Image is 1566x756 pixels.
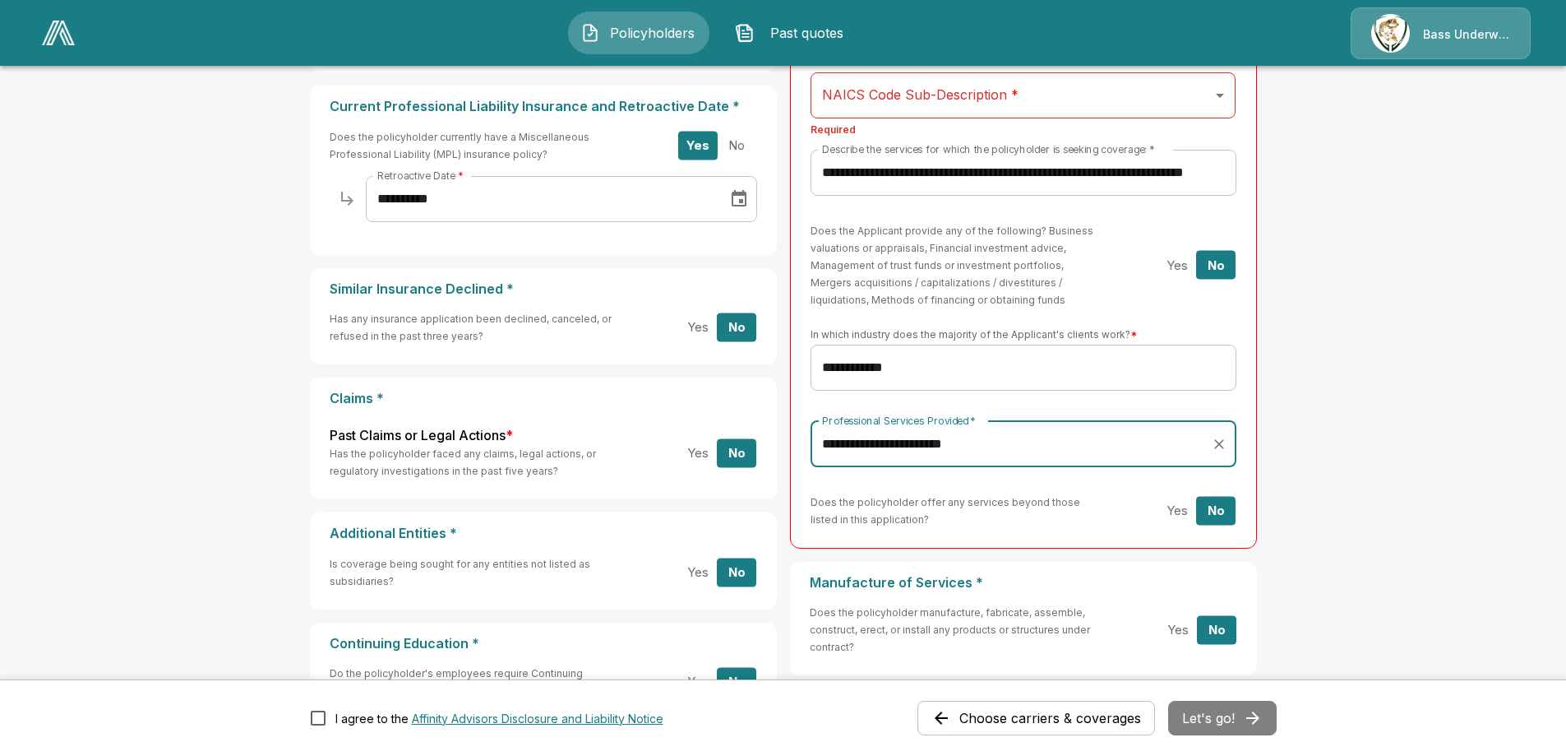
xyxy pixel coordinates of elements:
label: Retroactive Date [377,169,464,183]
button: Yes [1157,251,1197,280]
button: Choose carriers & coverages [917,701,1155,735]
button: No [717,131,756,160]
img: Past quotes Icon [735,23,755,43]
button: Yes [1158,615,1198,644]
button: No [1196,251,1236,280]
button: No [717,668,756,697]
button: Yes [678,131,718,160]
button: Policyholders IconPolicyholders [568,12,709,54]
button: No [717,438,756,467]
button: Yes [678,313,718,342]
h6: Has the policyholder faced any claims, legal actions, or regulatory investigations in the past fi... [330,445,615,480]
p: Additional Entities * [330,526,757,541]
p: Claims * [330,391,757,406]
button: Clear [1208,433,1231,456]
img: Policyholders Icon [580,23,600,43]
button: Choose date, selected date is Nov 10, 2025 [723,183,755,216]
button: No [1196,496,1236,525]
label: Professional Services Provided [822,414,976,428]
button: Yes [678,558,718,587]
span: Policyholders [607,23,697,43]
button: No [717,313,756,342]
img: AA Logo [42,21,75,45]
button: I agree to the [412,710,663,727]
div: I agree to the [335,710,663,727]
button: No [1197,615,1236,644]
span: Past quotes [761,23,852,43]
p: Similar Insurance Declined * [330,281,757,297]
label: Describe the services for which the policyholder is seeking coverage: [822,142,1154,156]
h6: Has any insurance application been declined, canceled, or refused in the past three years? [330,310,615,345]
p: Continuing Education * [330,636,757,652]
button: Yes [678,438,718,467]
label: Past Claims or Legal Actions [330,426,513,445]
h6: Does the Applicant provide any of the following? Business valuations or appraisals, Financial inv... [811,222,1094,308]
p: Required [811,123,856,139]
button: Past quotes IconPast quotes [723,12,864,54]
h6: Does the policyholder offer any services beyond those listed in this application? [811,494,1094,528]
p: Manufacture of Services * [810,575,1237,591]
button: Yes [1157,496,1197,525]
h6: Is coverage being sought for any entities not listed as subsidiaries? [330,555,615,590]
h6: Does the policyholder manufacture, fabricate, assemble, construct, erect, or install any products... [810,604,1095,656]
h6: Do the policyholder's employees require Continuing Education for their roles? [330,665,615,699]
h6: In which industry does the majority of the Applicant's clients work? [811,326,1236,343]
p: Current Professional Liability Insurance and Retroactive Date * [330,99,757,114]
h6: Does the policyholder currently have a Miscellaneous Professional Liability (MPL) insurance policy? [330,128,615,163]
button: No [717,558,756,587]
button: Yes [678,668,718,697]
